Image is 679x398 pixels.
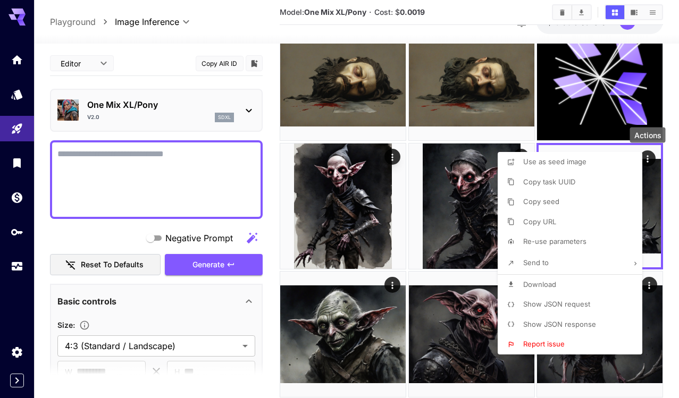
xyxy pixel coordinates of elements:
[523,157,586,166] span: Use as seed image
[523,197,559,206] span: Copy seed
[630,128,666,143] div: Actions
[523,237,586,245] span: Re-use parameters
[523,340,565,348] span: Report issue
[523,177,575,186] span: Copy task UUID
[523,217,556,226] span: Copy URL
[523,300,590,308] span: Show JSON request
[523,320,596,328] span: Show JSON response
[523,280,556,289] span: Download
[523,258,549,267] span: Send to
